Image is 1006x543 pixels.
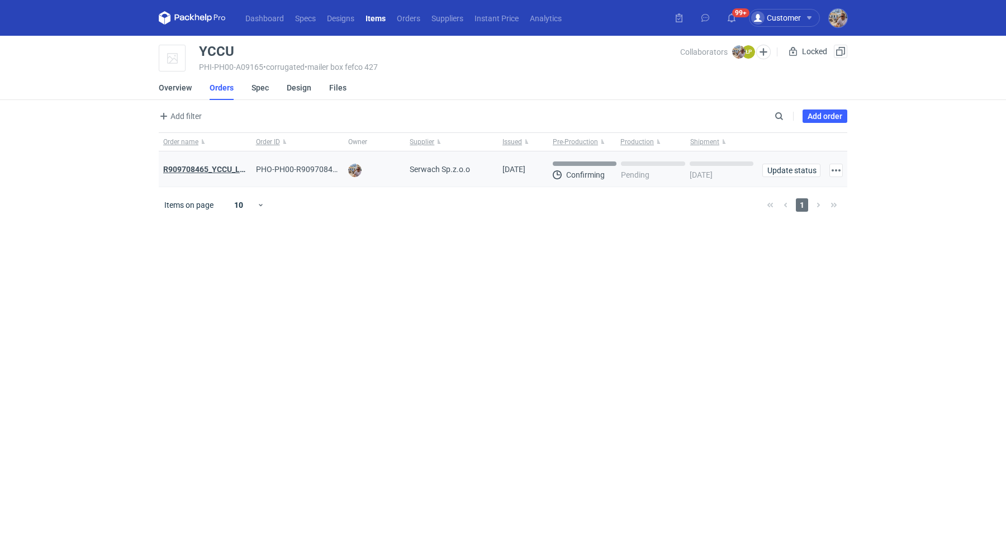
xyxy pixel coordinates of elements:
[391,11,426,25] a: Orders
[210,75,234,100] a: Orders
[502,165,525,174] span: 10/10/2025
[159,75,192,100] a: Overview
[796,198,808,212] span: 1
[290,11,321,25] a: Specs
[360,11,391,25] a: Items
[498,133,548,151] button: Issued
[199,63,680,72] div: PHI-PH00-A09165
[410,164,470,175] span: Serwach Sp.z.o.o
[163,137,198,146] span: Order name
[164,199,213,211] span: Items on page
[305,63,378,72] span: • mailer box fefco 427
[348,137,367,146] span: Owner
[156,109,202,123] button: Add filter
[767,166,815,174] span: Update status
[221,197,257,213] div: 10
[680,47,728,56] span: Collaborators
[749,9,829,27] button: Customer
[829,9,847,27] img: Michał Palasek
[199,45,234,58] div: YCCU
[524,11,567,25] a: Analytics
[287,75,311,100] a: Design
[163,165,253,174] a: R909708465_YCCU_LQIN
[618,133,688,151] button: Production
[348,164,362,177] img: Michał Palasek
[834,45,847,58] button: Duplicate Item
[772,109,808,123] input: Search
[502,137,522,146] span: Issued
[786,45,829,58] div: Locked
[742,45,755,59] figcaption: ŁP
[620,137,654,146] span: Production
[469,11,524,25] a: Instant Price
[256,165,386,174] span: PHO-PH00-R909708465_YCCU_LQIN
[329,75,347,100] a: Files
[829,164,843,177] button: Actions
[688,133,758,151] button: Shipment
[732,45,746,59] img: Michał Palasek
[263,63,305,72] span: • corrugated
[159,133,251,151] button: Order name
[240,11,290,25] a: Dashboard
[803,109,847,123] a: Add order
[251,133,344,151] button: Order ID
[723,9,741,27] button: 99+
[553,137,598,146] span: Pre-Production
[548,133,618,151] button: Pre-Production
[621,170,649,179] p: Pending
[751,11,801,25] div: Customer
[256,137,280,146] span: Order ID
[756,45,771,59] button: Edit collaborators
[690,137,719,146] span: Shipment
[566,170,605,179] p: Confirming
[410,137,434,146] span: Supplier
[405,151,498,187] div: Serwach Sp.z.o.o
[321,11,360,25] a: Designs
[159,11,226,25] svg: Packhelp Pro
[690,170,713,179] p: [DATE]
[762,164,820,177] button: Update status
[251,75,269,100] a: Spec
[405,133,498,151] button: Supplier
[426,11,469,25] a: Suppliers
